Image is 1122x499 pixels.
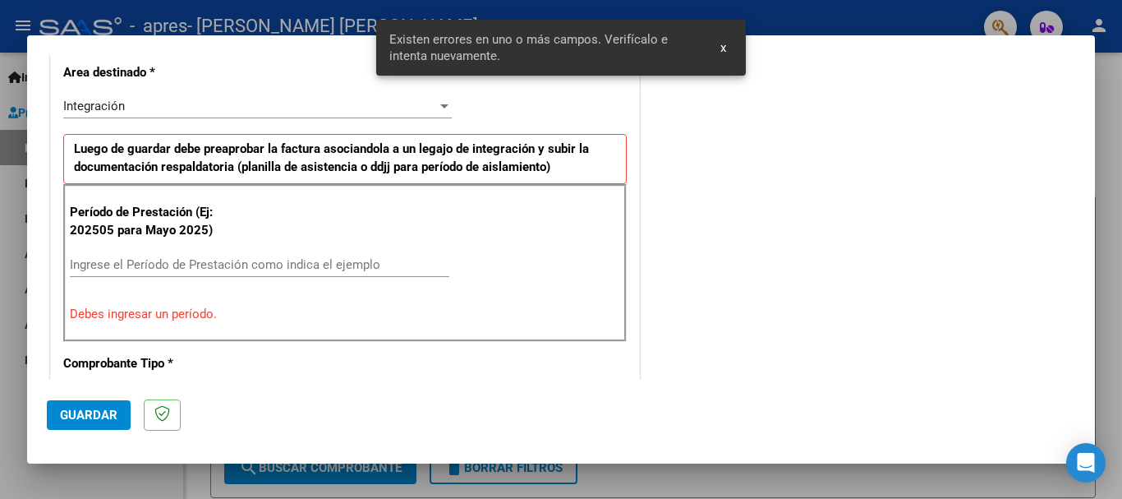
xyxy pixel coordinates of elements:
div: Open Intercom Messenger [1066,443,1106,483]
p: Comprobante Tipo * [63,354,232,373]
p: Período de Prestación (Ej: 202505 para Mayo 2025) [70,203,235,240]
p: Area destinado * [63,63,232,82]
span: Integración [63,99,125,113]
strong: Luego de guardar debe preaprobar la factura asociandola a un legajo de integración y subir la doc... [74,141,589,175]
span: Existen errores en uno o más campos. Verifícalo e intenta nuevamente. [389,31,701,64]
span: Guardar [60,408,117,423]
button: Guardar [47,400,131,430]
button: x [707,33,739,62]
span: x [720,40,726,55]
p: Debes ingresar un período. [70,305,620,324]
